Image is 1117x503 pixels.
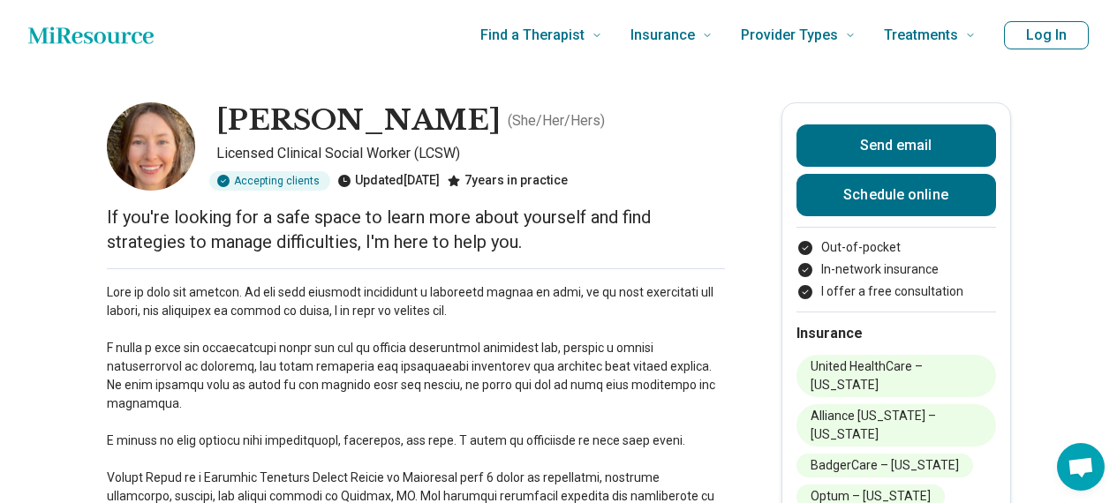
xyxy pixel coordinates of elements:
li: Alliance [US_STATE] – [US_STATE] [796,404,996,447]
span: Find a Therapist [480,23,585,48]
span: Provider Types [741,23,838,48]
li: BadgerCare – [US_STATE] [796,454,973,477]
h1: [PERSON_NAME] [216,102,501,139]
span: Treatments [884,23,958,48]
h2: Insurance [796,323,996,344]
img: Hannah Ethun, Licensed Clinical Social Worker (LCSW) [107,102,195,191]
button: Log In [1004,21,1089,49]
a: Schedule online [796,174,996,216]
a: Home page [28,18,154,53]
li: United HealthCare – [US_STATE] [796,355,996,397]
div: Open chat [1057,443,1105,491]
p: ( She/Her/Hers ) [508,110,605,131]
div: 7 years in practice [447,171,568,191]
span: Insurance [630,23,695,48]
p: Licensed Clinical Social Worker (LCSW) [216,143,725,164]
li: In-network insurance [796,260,996,279]
div: Accepting clients [209,171,330,191]
p: If you're looking for a safe space to learn more about yourself and find strategies to manage dif... [107,205,725,254]
ul: Payment options [796,238,996,301]
div: Updated [DATE] [337,171,440,191]
button: Send email [796,124,996,167]
li: I offer a free consultation [796,282,996,301]
li: Out-of-pocket [796,238,996,257]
